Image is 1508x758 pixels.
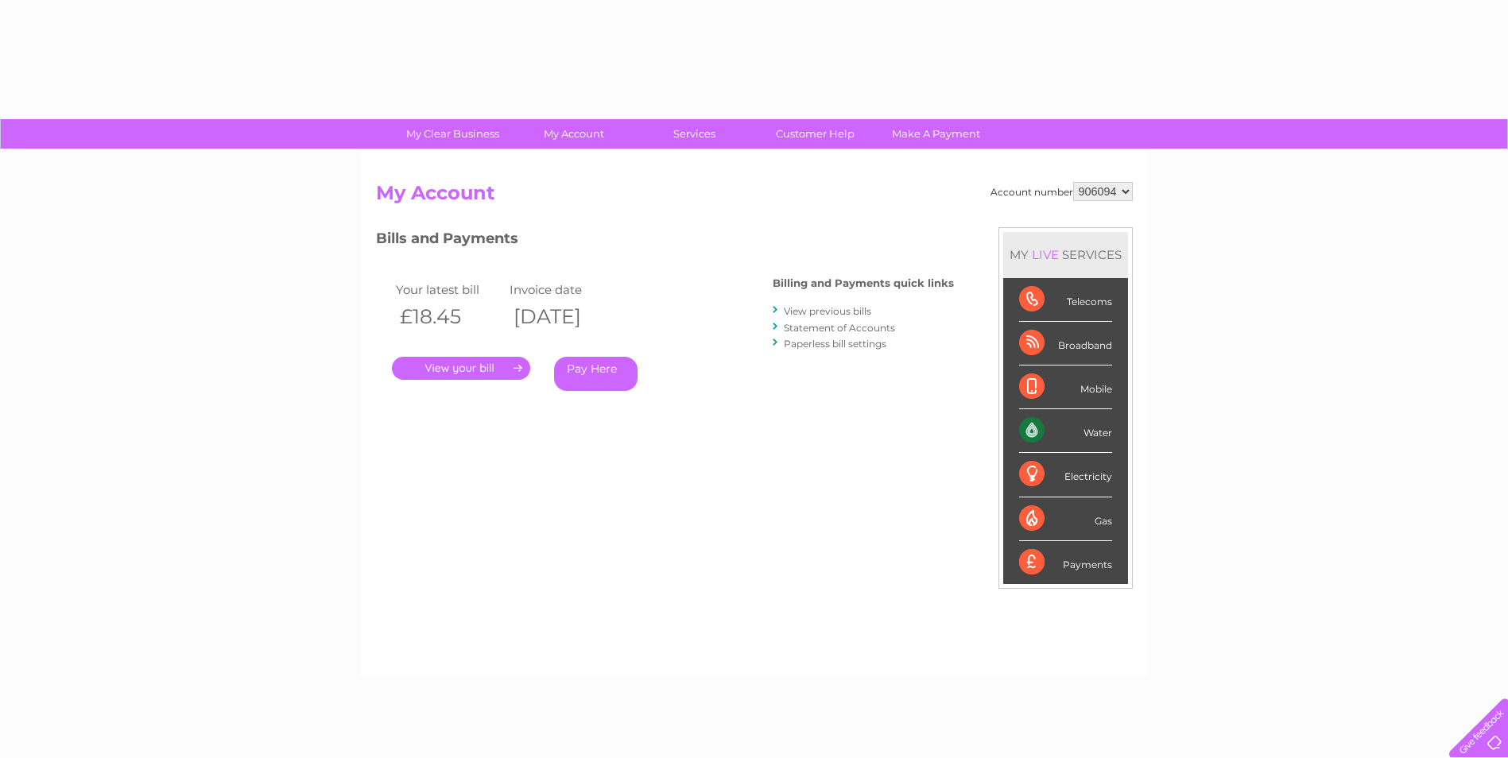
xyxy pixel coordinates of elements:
[629,119,760,149] a: Services
[376,227,954,255] h3: Bills and Payments
[750,119,881,149] a: Customer Help
[1019,365,1112,409] div: Mobile
[1019,497,1112,541] div: Gas
[1019,541,1112,584] div: Payments
[1003,232,1128,277] div: MY SERVICES
[990,182,1133,201] div: Account number
[554,357,638,391] a: Pay Here
[784,338,886,350] a: Paperless bill settings
[387,119,518,149] a: My Clear Business
[1019,278,1112,322] div: Telecoms
[1019,322,1112,365] div: Broadband
[1019,409,1112,453] div: Water
[392,300,506,333] th: £18.45
[506,300,620,333] th: [DATE]
[506,279,620,300] td: Invoice date
[392,279,506,300] td: Your latest bill
[508,119,639,149] a: My Account
[773,277,954,289] h4: Billing and Payments quick links
[870,119,1002,149] a: Make A Payment
[1029,247,1062,262] div: LIVE
[784,322,895,334] a: Statement of Accounts
[392,357,530,380] a: .
[784,305,871,317] a: View previous bills
[1019,453,1112,497] div: Electricity
[376,182,1133,212] h2: My Account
